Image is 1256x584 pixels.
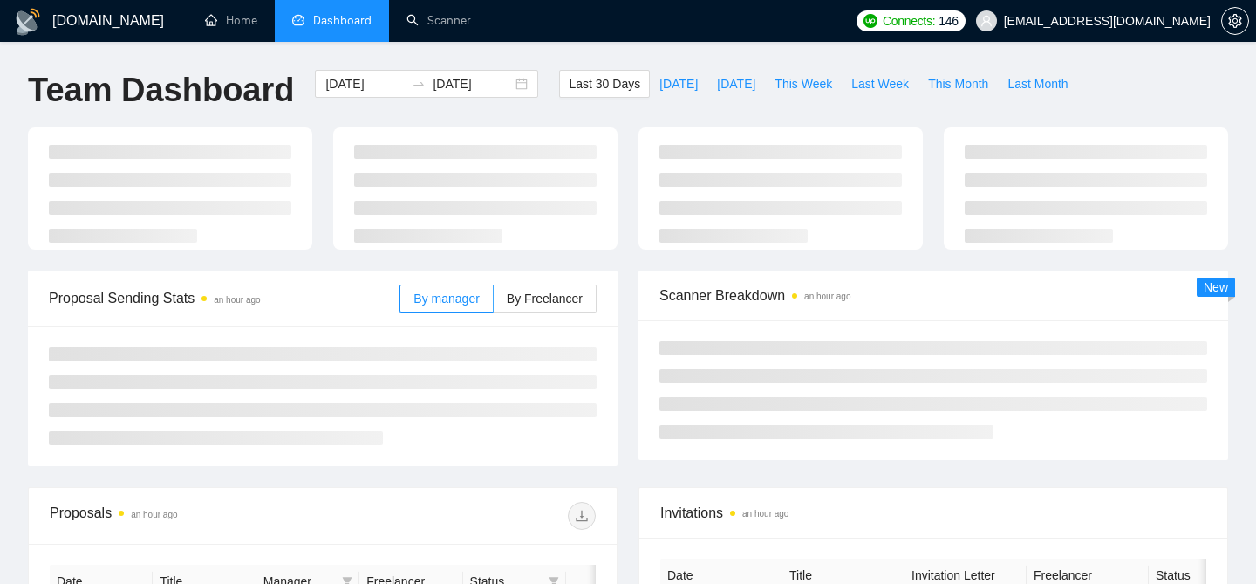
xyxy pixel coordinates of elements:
[842,70,918,98] button: Last Week
[50,502,323,530] div: Proposals
[507,292,583,306] span: By Freelancer
[1221,7,1249,35] button: setting
[998,70,1077,98] button: Last Month
[1222,14,1248,28] span: setting
[851,74,909,93] span: Last Week
[659,74,698,93] span: [DATE]
[717,74,755,93] span: [DATE]
[863,14,877,28] img: upwork-logo.png
[292,14,304,26] span: dashboard
[131,510,177,519] time: an hour ago
[707,70,765,98] button: [DATE]
[765,70,842,98] button: This Week
[325,74,405,93] input: Start date
[214,295,260,305] time: an hour ago
[28,70,294,111] h1: Team Dashboard
[928,74,988,93] span: This Month
[569,74,640,93] span: Last 30 Days
[14,8,42,36] img: logo
[804,292,850,301] time: an hour ago
[742,509,788,519] time: an hour ago
[313,13,372,28] span: Dashboard
[1221,14,1249,28] a: setting
[883,11,935,31] span: Connects:
[205,13,257,28] a: homeHome
[559,70,650,98] button: Last 30 Days
[918,70,998,98] button: This Month
[775,74,832,93] span: This Week
[1204,280,1228,294] span: New
[413,292,479,306] span: By manager
[659,285,1207,306] span: Scanner Breakdown
[49,287,399,309] span: Proposal Sending Stats
[406,13,471,28] a: searchScanner
[660,502,1206,524] span: Invitations
[650,70,707,98] button: [DATE]
[412,77,426,91] span: swap-right
[980,15,993,27] span: user
[412,77,426,91] span: to
[939,11,958,31] span: 146
[1007,74,1068,93] span: Last Month
[433,74,512,93] input: End date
